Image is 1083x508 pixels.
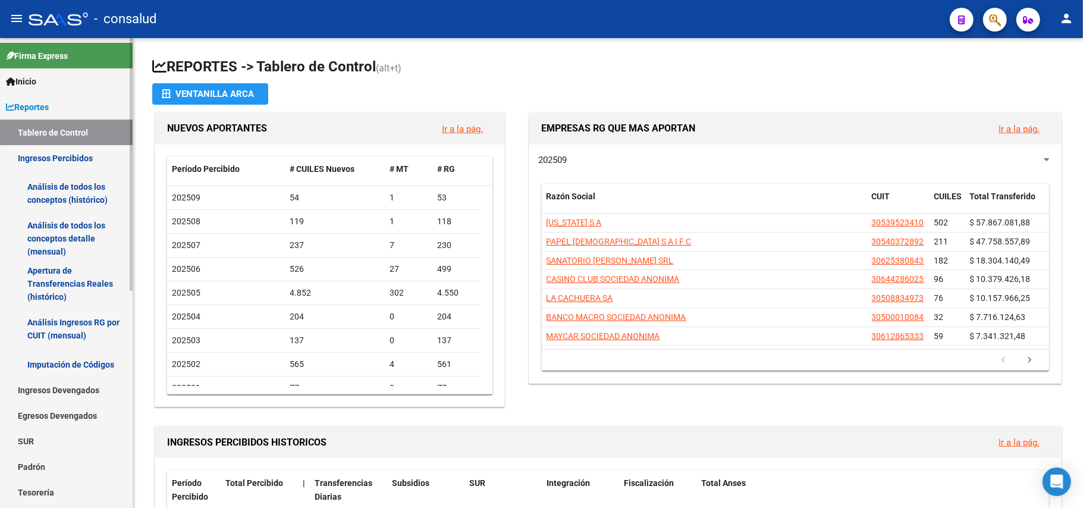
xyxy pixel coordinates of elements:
[6,75,36,88] span: Inicio
[285,156,385,182] datatable-header-cell: # CUILES Nuevos
[390,334,428,347] div: 0
[290,262,380,276] div: 526
[390,164,409,174] span: # MT
[934,218,949,227] span: 502
[542,184,867,223] datatable-header-cell: Razón Social
[541,123,695,134] span: EMPRESAS RG QUE MAS APORTAN
[152,57,1064,78] h1: REPORTES -> Tablero de Control
[94,6,156,32] span: - consalud
[172,312,200,321] span: 202504
[970,274,1031,284] span: $ 10.379.426,18
[390,239,428,252] div: 7
[437,239,475,252] div: 230
[390,358,428,371] div: 4
[934,274,944,284] span: 96
[624,478,674,488] span: Fiscalización
[303,478,305,488] span: |
[437,191,475,205] div: 53
[872,331,924,341] span: 30612865333
[315,478,372,501] span: Transferencias Diarias
[999,437,1040,448] a: Ir a la pág.
[376,62,401,74] span: (alt+t)
[390,310,428,324] div: 0
[934,312,944,322] span: 32
[999,124,1040,134] a: Ir a la pág.
[469,478,485,488] span: SUR
[290,286,380,300] div: 4.852
[390,215,428,228] div: 1
[1019,354,1041,367] a: go to next page
[547,192,596,201] span: Razón Social
[547,312,686,322] span: BANCO MACRO SOCIEDAD ANONIMA
[934,293,944,303] span: 76
[437,286,475,300] div: 4.550
[290,239,380,252] div: 237
[172,164,240,174] span: Período Percibido
[437,262,475,276] div: 499
[437,358,475,371] div: 561
[437,310,475,324] div: 204
[934,256,949,265] span: 182
[172,383,200,393] span: 202501
[934,237,949,246] span: 211
[432,118,492,140] button: Ir a la pág.
[442,124,483,134] a: Ir a la pág.
[437,334,475,347] div: 137
[290,191,380,205] div: 54
[437,381,475,395] div: 77
[172,478,208,501] span: Período Percibido
[162,83,259,105] div: Ventanilla ARCA
[970,256,1031,265] span: $ 18.304.140,49
[290,358,380,371] div: 565
[432,156,480,182] datatable-header-cell: # RG
[225,478,283,488] span: Total Percibido
[970,312,1026,322] span: $ 7.716.124,63
[172,240,200,250] span: 202507
[6,49,68,62] span: Firma Express
[989,431,1049,453] button: Ir a la pág.
[290,310,380,324] div: 204
[290,164,354,174] span: # CUILES Nuevos
[1043,468,1071,496] div: Open Intercom Messenger
[538,155,567,165] span: 202509
[989,118,1049,140] button: Ir a la pág.
[547,293,613,303] span: LA CACHUERA SA
[172,335,200,345] span: 202503
[872,218,924,227] span: 30539523410
[547,274,680,284] span: CASINO CLUB SOCIEDAD ANONIMA
[547,478,590,488] span: Integración
[872,312,924,322] span: 30500010084
[392,478,429,488] span: Subsidios
[390,286,428,300] div: 302
[872,256,924,265] span: 30625380843
[1059,11,1073,26] mat-icon: person
[547,237,692,246] span: PAPEL [DEMOGRAPHIC_DATA] S A I F C
[290,215,380,228] div: 119
[965,184,1049,223] datatable-header-cell: Total Transferido
[6,101,49,114] span: Reportes
[993,354,1015,367] a: go to previous page
[172,359,200,369] span: 202502
[547,256,674,265] span: SANATORIO [PERSON_NAME] SRL
[934,331,944,341] span: 59
[970,331,1026,341] span: $ 7.341.321,48
[970,237,1031,246] span: $ 47.758.557,89
[930,184,965,223] datatable-header-cell: CUILES
[172,217,200,226] span: 202508
[290,381,380,395] div: 77
[167,437,327,448] span: INGRESOS PERCIBIDOS HISTORICOS
[167,156,285,182] datatable-header-cell: Período Percibido
[872,293,924,303] span: 30508834973
[172,264,200,274] span: 202506
[970,218,1031,227] span: $ 57.867.081,88
[872,237,924,246] span: 30540372892
[10,11,24,26] mat-icon: menu
[152,83,268,105] button: Ventanilla ARCA
[172,288,200,297] span: 202505
[872,192,890,201] span: CUIT
[547,218,602,227] span: [US_STATE] S A
[172,193,200,202] span: 202509
[867,184,930,223] datatable-header-cell: CUIT
[872,274,924,284] span: 30644286025
[290,334,380,347] div: 137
